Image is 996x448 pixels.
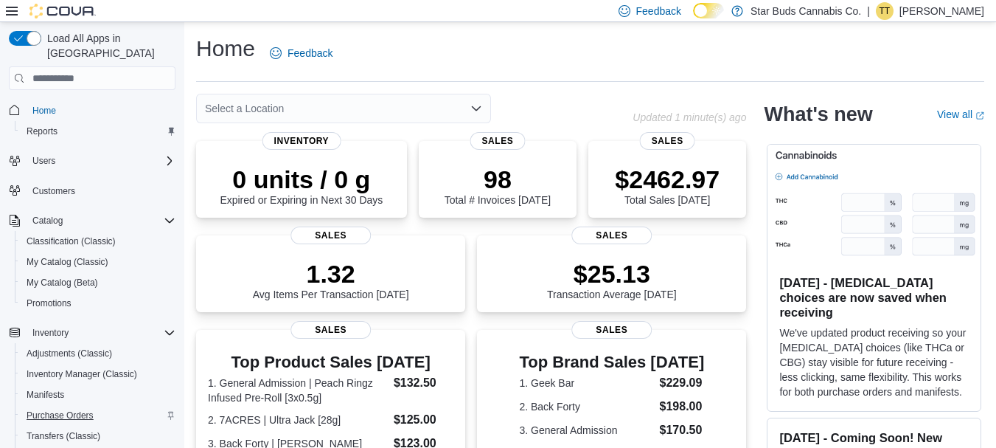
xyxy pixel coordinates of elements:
button: Manifests [15,385,181,405]
span: TT [880,2,891,20]
p: 1.32 [253,259,409,289]
dt: 3. General Admission [519,423,653,438]
span: Sales [571,321,652,339]
span: Feedback [636,4,681,18]
button: Catalog [27,212,69,230]
button: My Catalog (Classic) [15,252,181,272]
button: Promotions [15,293,181,314]
p: $25.13 [547,259,677,289]
p: Star Buds Cannabis Co. [751,2,861,20]
span: Inventory [32,327,69,339]
a: Home [27,102,62,120]
span: My Catalog (Beta) [27,277,98,289]
div: Expired or Expiring in Next 30 Days [220,165,383,206]
a: Manifests [21,386,70,404]
button: Classification (Classic) [15,231,181,252]
span: Adjustments (Classic) [27,348,112,359]
button: Catalog [3,210,181,231]
a: My Catalog (Classic) [21,253,114,271]
button: Inventory [3,323,181,343]
p: | [867,2,870,20]
p: Updated 1 minute(s) ago [633,111,746,123]
p: $2462.97 [615,165,720,194]
dt: 1. Geek Bar [519,376,653,390]
dd: $125.00 [394,411,453,429]
span: Dark Mode [693,18,694,19]
a: Customers [27,182,81,200]
h3: Top Brand Sales [DATE] [519,354,704,371]
a: View allExternal link [937,108,984,120]
button: Users [27,152,61,170]
span: Purchase Orders [27,410,94,421]
a: Transfers (Classic) [21,427,106,445]
span: Customers [32,185,75,197]
div: Tannis Talarico [876,2,894,20]
h3: Top Product Sales [DATE] [208,354,453,371]
span: Inventory [262,132,341,150]
span: Adjustments (Classic) [21,345,175,362]
div: Avg Items Per Transaction [DATE] [253,259,409,300]
div: Total # Invoices [DATE] [445,165,551,206]
span: Purchase Orders [21,407,175,424]
button: Inventory Manager (Classic) [15,364,181,385]
span: Manifests [27,389,64,401]
p: 0 units / 0 g [220,165,383,194]
span: Promotions [27,297,72,309]
span: Users [27,152,175,170]
span: Home [32,105,56,117]
a: Purchase Orders [21,407,100,424]
a: Classification (Classic) [21,232,122,250]
input: Dark Mode [693,3,724,18]
span: Promotions [21,294,175,312]
button: Users [3,151,181,171]
span: Sales [640,132,695,150]
span: Transfers (Classic) [21,427,175,445]
span: Sales [571,227,652,244]
h3: [DATE] - [MEDICAL_DATA] choices are now saved when receiving [779,275,969,320]
span: Feedback [288,46,332,61]
span: Catalog [27,212,175,230]
dt: 1. General Admission | Peach Ringz Infused Pre-Roll [3x0.5g] [208,376,388,405]
span: Classification (Classic) [27,235,116,247]
img: Cova [29,4,96,18]
svg: External link [975,111,984,120]
span: Inventory Manager (Classic) [21,365,175,383]
span: Reports [27,125,58,137]
button: My Catalog (Beta) [15,272,181,293]
div: Transaction Average [DATE] [547,259,677,300]
span: Manifests [21,386,175,404]
button: Open list of options [470,103,482,114]
dd: $132.50 [394,374,453,392]
a: Inventory Manager (Classic) [21,365,143,383]
a: Feedback [264,38,338,68]
span: My Catalog (Classic) [27,256,108,268]
div: Total Sales [DATE] [615,165,720,206]
button: Inventory [27,324,74,342]
span: Classification (Classic) [21,232,175,250]
button: Reports [15,121,181,142]
p: [PERSON_NAME] [899,2,984,20]
span: Transfers (Classic) [27,430,100,442]
button: Home [3,99,181,120]
button: Transfers (Classic) [15,426,181,447]
span: Inventory [27,324,175,342]
dt: 2. 7ACRES | Ultra Jack [28g] [208,413,388,427]
button: Adjustments (Classic) [15,343,181,364]
a: Reports [21,123,63,140]
a: Promotions [21,294,77,312]
span: Catalog [32,215,63,227]
span: Sales [290,321,372,339]
span: Users [32,155,55,167]
span: My Catalog (Beta) [21,274,175,292]
span: Reports [21,123,175,140]
h1: Home [196,34,255,63]
span: My Catalog (Classic) [21,253,175,271]
span: Home [27,100,175,119]
span: Customers [27,182,175,200]
span: Load All Apps in [GEOGRAPHIC_DATA] [41,31,175,61]
dd: $198.00 [660,398,705,416]
h2: What's new [764,103,872,126]
p: 98 [445,165,551,194]
a: My Catalog (Beta) [21,274,104,292]
button: Purchase Orders [15,405,181,426]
